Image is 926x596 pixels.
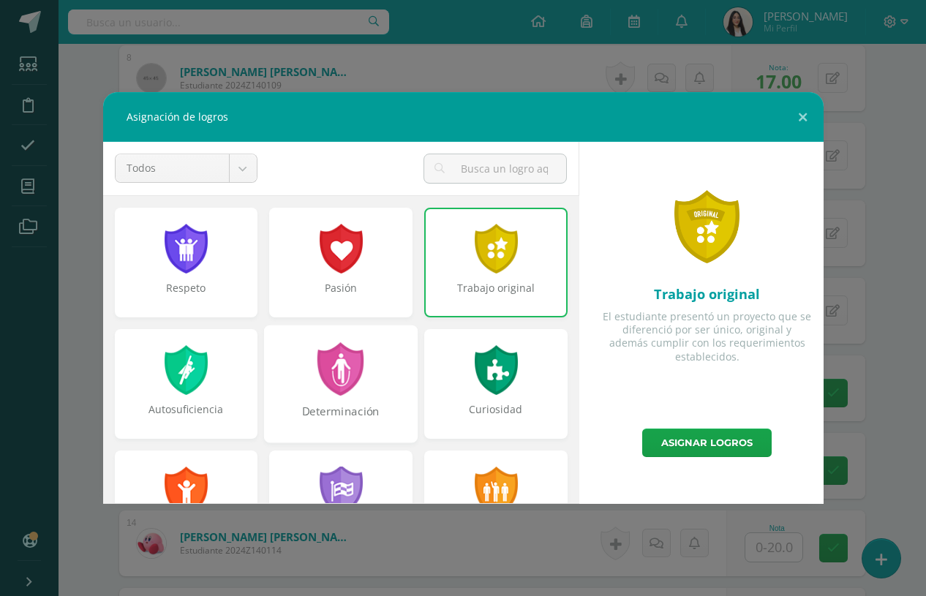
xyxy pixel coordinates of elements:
div: Pasión [271,281,411,310]
a: Todos [116,154,257,182]
div: Asignación de logros [103,92,824,142]
div: Curiosidad [426,402,566,431]
div: El estudiante presentó un proyecto que se diferenció por ser único, original y además cumplir con... [603,310,812,363]
div: Trabajo original [603,285,812,303]
input: Busca un logro aquí... [424,154,565,183]
span: Todos [127,154,218,182]
button: Close (Esc) [782,92,824,142]
div: Respeto [116,281,257,310]
a: Asignar logros [642,429,772,457]
div: Trabajo original [426,281,566,310]
div: Determinación [266,404,416,435]
div: Autosuficiencia [116,402,257,431]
